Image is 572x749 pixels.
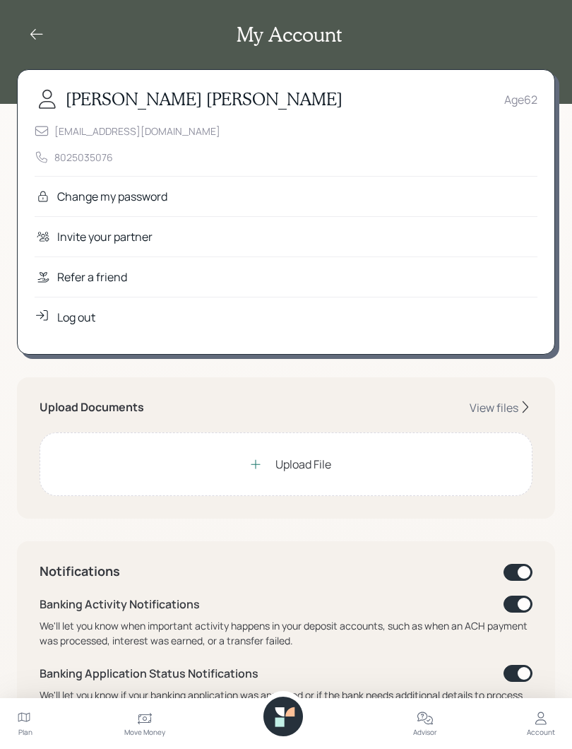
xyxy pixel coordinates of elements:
[57,188,167,205] div: Change my password
[40,596,200,613] div: Banking Activity Notifications
[57,269,127,285] div: Refer a friend
[470,400,518,415] div: View files
[40,401,144,414] h5: Upload Documents
[413,727,437,738] div: Advisor
[57,228,153,245] div: Invite your partner
[40,688,532,717] div: We'll let you know if your banking application was approved or if the bank needs additional detai...
[504,91,537,108] div: Age 62
[57,309,95,326] div: Log out
[124,727,165,738] div: Move Money
[275,456,331,473] div: Upload File
[18,727,32,738] div: Plan
[40,665,258,682] div: Banking Application Status Notifications
[527,727,555,738] div: Account
[54,150,113,165] div: 8025035076
[237,23,342,47] h2: My Account
[40,564,120,579] h4: Notifications
[40,618,532,648] div: We'll let you know when important activity happens in your deposit accounts, such as when an ACH ...
[54,124,220,138] div: [EMAIL_ADDRESS][DOMAIN_NAME]
[66,89,342,110] h3: [PERSON_NAME] [PERSON_NAME]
